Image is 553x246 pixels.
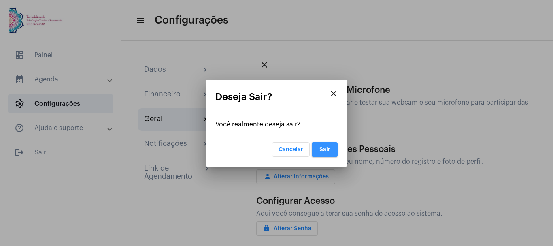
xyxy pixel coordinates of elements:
mat-card-title: Deseja Sair? [215,92,338,102]
div: Você realmente deseja sair? [215,121,338,128]
button: Sair [312,142,338,157]
mat-icon: close [329,89,338,98]
span: Cancelar [279,147,303,152]
span: Sair [319,147,330,152]
button: Cancelar [272,142,310,157]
